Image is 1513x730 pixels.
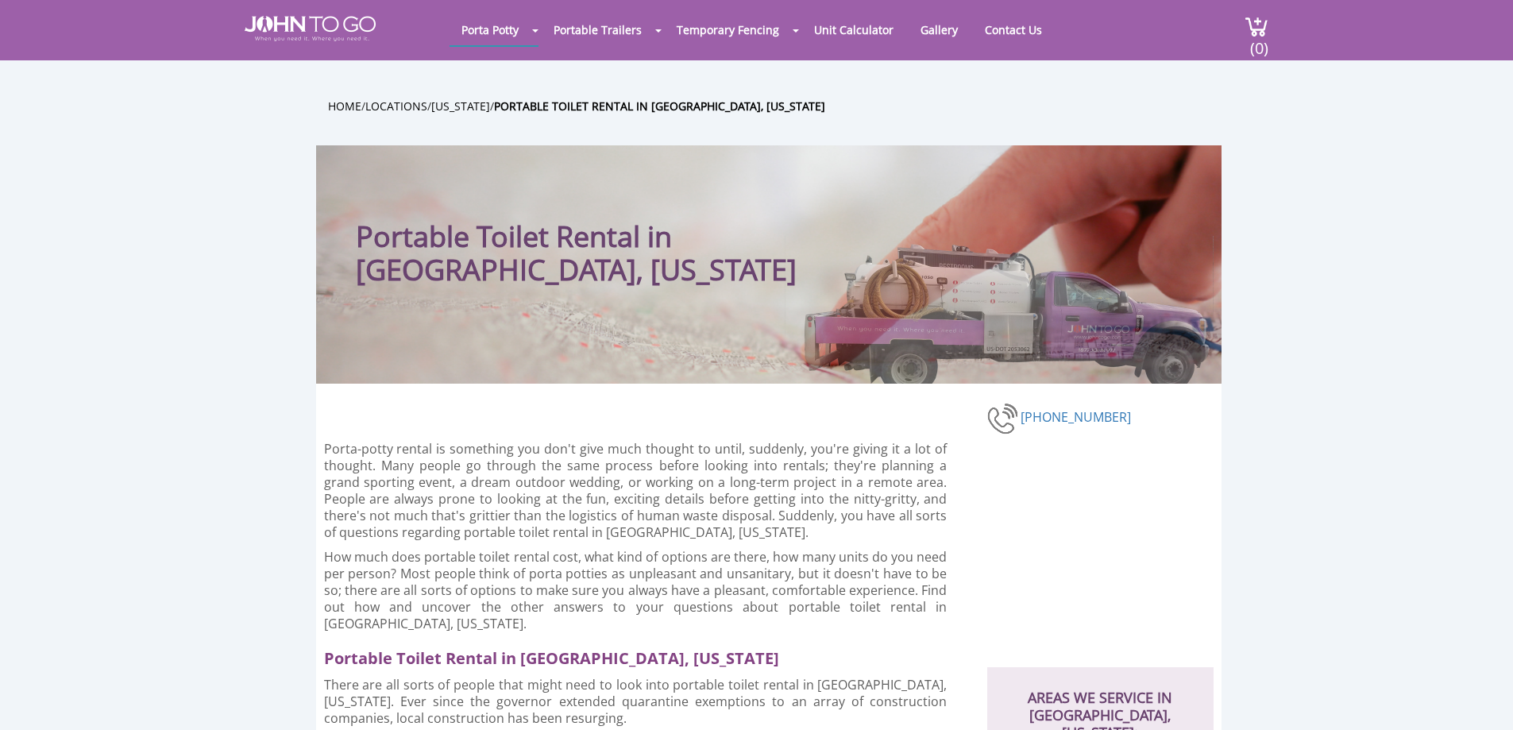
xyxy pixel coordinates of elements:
img: cart a [1245,16,1268,37]
img: Truck [785,236,1214,384]
img: JOHN to go [245,16,376,41]
ul: / / / [328,97,1233,115]
p: Porta-potty rental is something you don't give much thought to until, suddenly, you're giving it ... [324,441,948,541]
a: Unit Calculator [802,14,905,45]
h1: Portable Toilet Rental in [GEOGRAPHIC_DATA], [US_STATE] [356,177,868,287]
a: Temporary Fencing [665,14,791,45]
a: Gallery [909,14,970,45]
a: [PHONE_NUMBER] [1021,408,1131,426]
a: Locations [365,98,427,114]
a: Contact Us [973,14,1054,45]
a: Home [328,98,361,114]
h2: Portable Toilet Rental in [GEOGRAPHIC_DATA], [US_STATE] [324,640,961,669]
a: Portable Trailers [542,14,654,45]
button: Live Chat [1449,666,1513,730]
img: phone-number [987,401,1021,436]
span: (0) [1249,25,1268,59]
p: There are all sorts of people that might need to look into portable toilet rental in [GEOGRAPHIC_... [324,677,948,727]
a: Porta Potty [450,14,531,45]
a: [US_STATE] [431,98,490,114]
a: Portable Toilet Rental in [GEOGRAPHIC_DATA], [US_STATE] [494,98,825,114]
p: How much does portable toilet rental cost, what kind of options are there, how many units do you ... [324,549,948,632]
